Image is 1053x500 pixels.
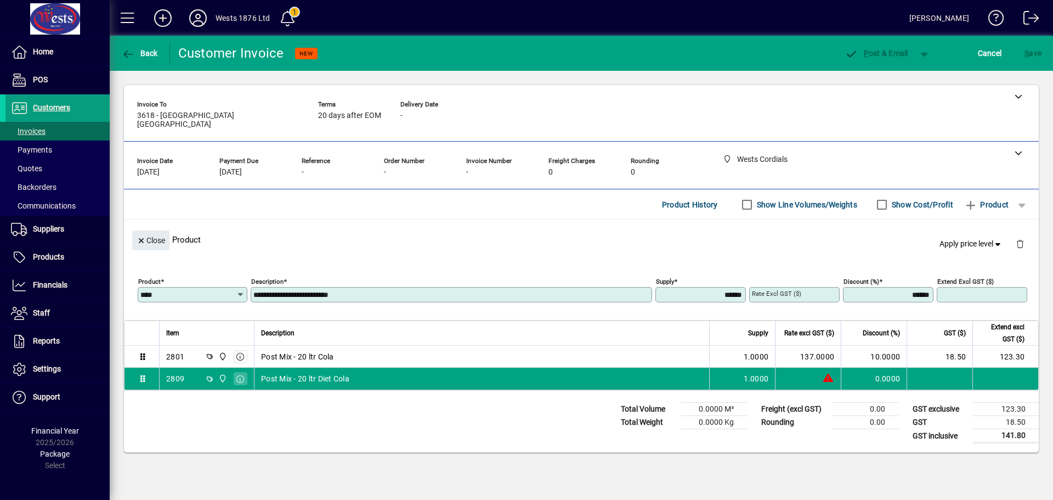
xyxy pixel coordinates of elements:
div: 137.0000 [782,351,834,362]
div: Product [124,220,1039,260]
mat-label: Description [251,278,284,285]
a: Quotes [5,159,110,178]
a: Knowledge Base [980,2,1004,38]
td: 0.0000 M³ [681,403,747,416]
span: 0 [548,168,553,177]
span: - [384,168,386,177]
span: Product [964,196,1009,214]
span: NEW [299,50,313,57]
button: Product [959,195,1014,215]
span: GST ($) [944,327,966,339]
td: 10.0000 [841,346,907,368]
span: Post Mix - 20 ltr Diet Cola [261,373,349,384]
a: Financials [5,272,110,299]
a: Backorders [5,178,110,196]
span: Discount (%) [863,327,900,339]
span: Invoices [11,127,46,136]
span: Package [40,450,70,458]
td: 0.00 [833,416,898,429]
span: Financials [33,280,67,289]
span: - [466,168,468,177]
span: Back [121,49,158,58]
span: Supply [748,327,768,339]
span: 1.0000 [744,373,769,384]
span: - [400,111,403,120]
td: Rounding [756,416,833,429]
app-page-header-button: Back [110,43,170,63]
span: Reports [33,336,60,345]
span: Staff [33,308,50,317]
button: Product History [658,195,722,215]
button: Close [132,231,169,250]
span: Home [33,47,53,56]
span: Settings [33,364,61,373]
span: - [302,168,304,177]
td: 0.0000 [841,368,907,390]
td: 18.50 [973,416,1039,429]
span: ost & Email [845,49,908,58]
div: 2809 [166,373,184,384]
td: 123.30 [973,403,1039,416]
app-page-header-button: Close [129,235,172,245]
span: Wests Cordials [216,351,228,363]
span: ave [1024,44,1041,62]
mat-label: Discount (%) [843,278,879,285]
button: Cancel [975,43,1005,63]
a: Staff [5,300,110,327]
span: [DATE] [219,168,242,177]
span: Description [261,327,295,339]
span: Extend excl GST ($) [980,321,1024,345]
a: Invoices [5,122,110,141]
a: Communications [5,196,110,215]
span: Customers [33,103,70,112]
a: Products [5,244,110,271]
td: 0.00 [833,403,898,416]
span: Support [33,392,60,401]
td: Total Volume [615,403,681,416]
a: Reports [5,328,110,355]
mat-label: Product [138,278,161,285]
button: Save [1022,43,1044,63]
span: Close [137,232,165,250]
td: 123.30 [972,346,1038,368]
span: Backorders [11,183,56,192]
td: 141.80 [973,429,1039,443]
a: Logout [1015,2,1039,38]
span: Item [166,327,179,339]
span: 0 [631,168,635,177]
td: GST inclusive [907,429,973,443]
label: Show Cost/Profit [890,199,953,210]
span: Financial Year [31,426,79,435]
td: Freight (excl GST) [756,403,833,416]
a: Support [5,384,110,411]
span: Payments [11,145,52,154]
mat-label: Extend excl GST ($) [937,278,994,285]
td: 0.0000 Kg [681,416,747,429]
span: [DATE] [137,168,160,177]
span: POS [33,75,48,84]
span: Quotes [11,164,42,173]
label: Show Line Volumes/Weights [755,199,857,210]
span: Products [33,252,64,261]
button: Back [118,43,161,63]
span: 20 days after EOM [318,111,381,120]
button: Apply price level [935,234,1007,254]
td: GST exclusive [907,403,973,416]
span: Cancel [978,44,1002,62]
mat-label: Rate excl GST ($) [752,290,801,297]
button: Delete [1007,231,1033,257]
a: Payments [5,141,110,159]
button: Profile [180,8,216,28]
span: Communications [11,201,76,210]
app-page-header-button: Delete [1007,239,1033,249]
span: Apply price level [939,238,1003,250]
a: POS [5,66,110,94]
span: Product History [662,196,718,214]
a: Home [5,38,110,66]
span: S [1024,49,1029,58]
td: Total Weight [615,416,681,429]
span: 1.0000 [744,351,769,362]
span: 3618 - [GEOGRAPHIC_DATA] [GEOGRAPHIC_DATA] [137,111,302,129]
span: Wests Cordials [216,373,228,385]
a: Suppliers [5,216,110,243]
